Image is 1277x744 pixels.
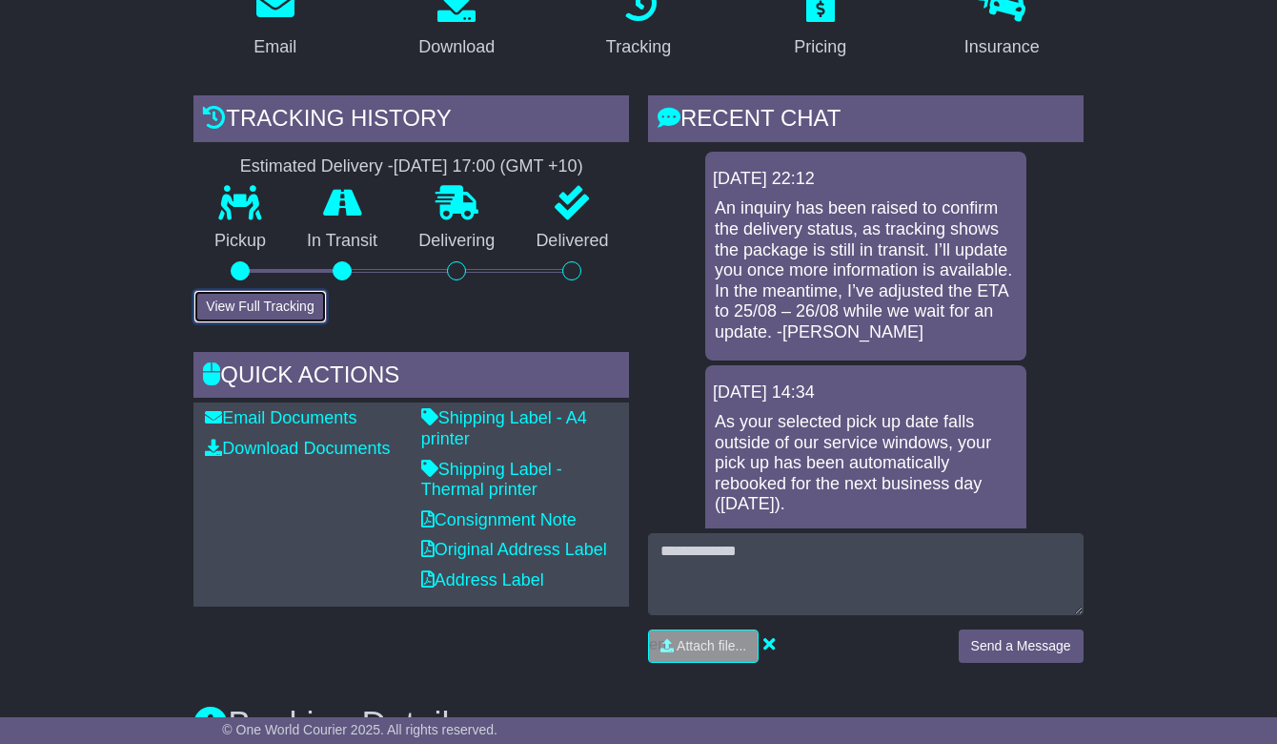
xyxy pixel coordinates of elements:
[421,460,562,500] a: Shipping Label - Thermal printer
[193,352,629,403] div: Quick Actions
[193,290,326,323] button: View Full Tracking
[794,34,846,60] div: Pricing
[648,95,1084,147] div: RECENT CHAT
[959,630,1084,663] button: Send a Message
[205,439,390,458] a: Download Documents
[421,510,577,529] a: Consignment Note
[193,95,629,147] div: Tracking history
[713,169,1019,190] div: [DATE] 22:12
[418,34,495,60] div: Download
[606,34,671,60] div: Tracking
[516,231,629,252] p: Delivered
[713,382,1019,403] div: [DATE] 14:34
[253,34,296,60] div: Email
[398,231,516,252] p: Delivering
[394,156,583,177] div: [DATE] 17:00 (GMT +10)
[964,34,1040,60] div: Insurance
[421,570,544,589] a: Address Label
[193,156,629,177] div: Estimated Delivery -
[421,408,587,448] a: Shipping Label - A4 printer
[715,198,1017,342] p: An inquiry has been raised to confirm the delivery status, as tracking shows the package is still...
[421,540,607,559] a: Original Address Label
[715,412,1017,556] p: As your selected pick up date falls outside of our service windows, your pick up has been automat...
[286,231,397,252] p: In Transit
[193,231,286,252] p: Pickup
[205,408,356,427] a: Email Documents
[222,722,497,737] span: © One World Courier 2025. All rights reserved.
[193,706,1083,744] h3: Booking Details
